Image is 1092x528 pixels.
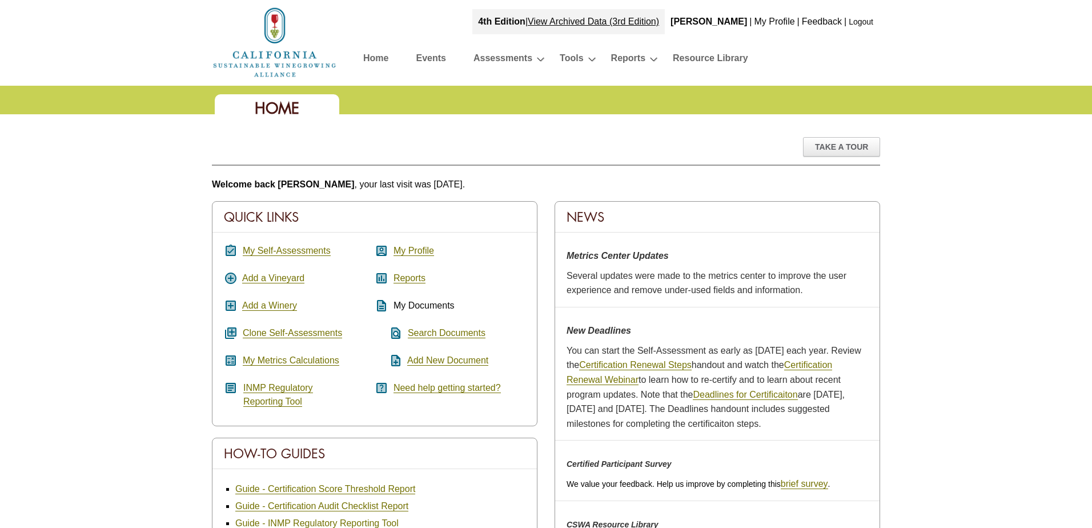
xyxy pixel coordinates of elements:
i: note_add [375,354,403,367]
i: assessment [375,271,388,285]
span: My Documents [394,301,455,310]
i: assignment_turned_in [224,244,238,258]
div: News [555,202,880,233]
a: Resource Library [673,50,748,70]
a: Need help getting started? [394,383,501,393]
div: | [843,9,848,34]
a: INMP RegulatoryReporting Tool [243,383,313,407]
i: queue [224,326,238,340]
a: My Metrics Calculations [243,355,339,366]
a: Assessments [473,50,532,70]
div: | [748,9,753,34]
img: logo_cswa2x.png [212,6,338,79]
a: Feedback [802,17,842,26]
a: My Profile [394,246,434,256]
div: Quick Links [212,202,537,233]
a: Tools [560,50,583,70]
a: Clone Self-Assessments [243,328,342,338]
em: Certified Participant Survey [567,459,672,469]
a: Reports [611,50,645,70]
a: Search Documents [408,328,485,338]
i: calculate [224,354,238,367]
a: Certification Renewal Webinar [567,360,832,385]
a: Add New Document [407,355,488,366]
i: article [224,381,238,395]
span: We value your feedback. Help us improve by completing this . [567,479,830,489]
i: add_box [224,299,238,313]
a: Home [212,37,338,46]
i: help_center [375,381,388,395]
i: account_box [375,244,388,258]
strong: New Deadlines [567,326,631,335]
div: | [472,9,665,34]
i: find_in_page [375,326,403,340]
strong: 4th Edition [478,17,525,26]
a: Add a Vineyard [242,273,304,283]
a: Certification Renewal Steps [579,360,692,370]
i: add_circle [224,271,238,285]
a: Logout [849,17,873,26]
a: Home [363,50,388,70]
i: description [375,299,388,313]
a: Deadlines for Certificaiton [693,390,797,400]
b: Welcome back [PERSON_NAME] [212,179,355,189]
a: My Self-Assessments [243,246,331,256]
span: Home [255,98,299,118]
a: brief survey [781,479,828,489]
a: Events [416,50,445,70]
div: Take A Tour [803,137,880,157]
a: Reports [394,273,425,283]
a: Add a Winery [242,301,297,311]
strong: Metrics Center Updates [567,251,669,261]
p: , your last visit was [DATE]. [212,177,880,192]
div: How-To Guides [212,438,537,469]
a: My Profile [754,17,794,26]
p: You can start the Self-Assessment as early as [DATE] each year. Review the handout and watch the ... [567,343,868,431]
a: Guide - Certification Score Threshold Report [235,484,415,494]
a: Guide - Certification Audit Checklist Report [235,501,408,511]
a: View Archived Data (3rd Edition) [528,17,659,26]
div: | [796,9,801,34]
span: Several updates were made to the metrics center to improve the user experience and remove under-u... [567,271,846,295]
b: [PERSON_NAME] [671,17,747,26]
